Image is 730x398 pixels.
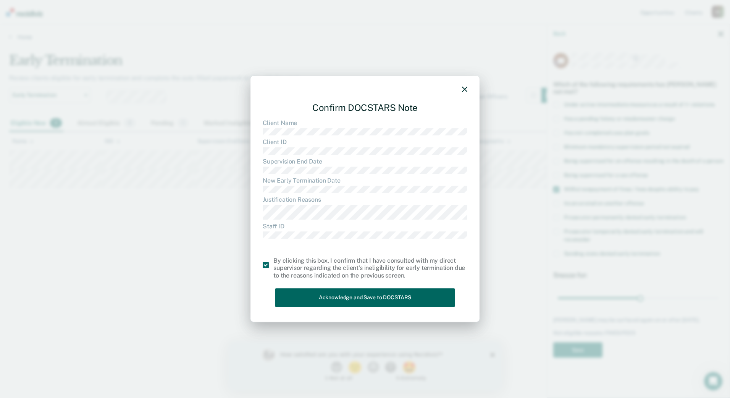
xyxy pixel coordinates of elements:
div: Confirm DOCSTARS Note [263,96,467,119]
button: Acknowledge and Save to DOCSTARS [275,288,455,307]
dt: Client Name [263,119,467,127]
button: 1 [102,21,116,32]
div: Close survey [262,11,266,16]
button: 5 [174,21,189,32]
dt: Staff ID [263,223,467,230]
div: How satisfied are you with your experience using Recidiviz? [52,10,228,17]
button: 4 [157,21,170,32]
button: 2 [120,21,135,32]
dt: Justification Reasons [263,196,467,204]
div: By clicking this box, I confirm that I have consulted with my direct supervisor regarding the cli... [273,257,467,279]
dt: Supervision End Date [263,158,467,165]
img: Profile image for Kim [34,8,46,20]
dt: Client ID [263,138,467,146]
div: 5 - Extremely [168,34,240,39]
button: 3 [139,21,152,32]
dt: New Early Termination Date [263,177,467,184]
div: 1 - Not at all [52,34,124,39]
